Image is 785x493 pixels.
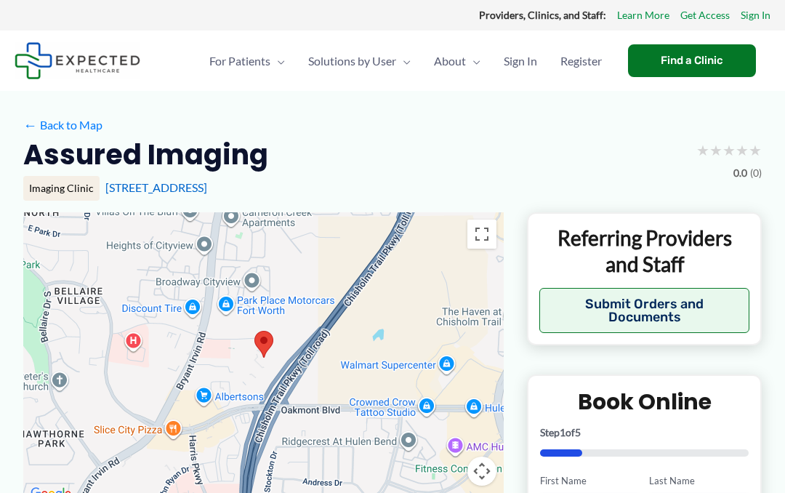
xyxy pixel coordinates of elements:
span: For Patients [209,36,270,87]
img: Expected Healthcare Logo - side, dark font, small [15,42,140,79]
nav: Primary Site Navigation [198,36,613,87]
span: 5 [575,426,581,438]
a: ←Back to Map [23,114,102,136]
span: 1 [560,426,565,438]
h2: Book Online [540,388,749,416]
span: ← [23,118,37,132]
button: Submit Orders and Documents [539,288,749,333]
label: Last Name [649,474,749,488]
a: Find a Clinic [628,44,756,77]
a: [STREET_ADDRESS] [105,180,207,194]
a: Get Access [680,6,730,25]
span: Menu Toggle [466,36,480,87]
span: Solutions by User [308,36,396,87]
span: ★ [722,137,736,164]
span: ★ [736,137,749,164]
a: Sign In [741,6,770,25]
button: Map camera controls [467,457,496,486]
div: Imaging Clinic [23,176,100,201]
span: 0.0 [733,164,747,183]
a: Solutions by UserMenu Toggle [297,36,422,87]
span: About [434,36,466,87]
span: (0) [750,164,762,183]
span: Register [560,36,602,87]
a: AboutMenu Toggle [422,36,492,87]
p: Referring Providers and Staff [539,225,749,278]
label: First Name [540,474,640,488]
a: Register [549,36,613,87]
p: Step of [540,428,749,438]
h2: Assured Imaging [23,137,268,172]
span: ★ [696,137,709,164]
a: Learn More [617,6,669,25]
a: For PatientsMenu Toggle [198,36,297,87]
a: Sign In [492,36,549,87]
span: ★ [709,137,722,164]
span: Sign In [504,36,537,87]
button: Toggle fullscreen view [467,220,496,249]
span: ★ [749,137,762,164]
span: Menu Toggle [396,36,411,87]
strong: Providers, Clinics, and Staff: [479,9,606,21]
span: Menu Toggle [270,36,285,87]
